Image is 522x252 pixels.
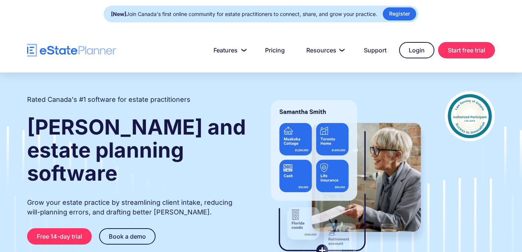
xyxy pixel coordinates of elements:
[99,228,156,245] a: Book a demo
[27,228,92,245] a: Free 14-day trial
[111,9,377,19] div: Join Canada's first online community for estate practitioners to connect, share, and grow your pr...
[27,198,247,217] p: Grow your estate practice by streamlining client intake, reducing will-planning errors, and draft...
[438,42,495,58] a: Start free trial
[205,43,252,58] a: Features
[27,95,190,104] h2: Rated Canada's #1 software for estate practitioners
[27,114,246,186] strong: [PERSON_NAME] and estate planning software
[399,42,434,58] a: Login
[297,43,351,58] a: Resources
[383,7,416,20] a: Register
[111,11,126,17] strong: [New]
[256,43,294,58] a: Pricing
[27,44,116,57] a: home
[355,43,395,58] a: Support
